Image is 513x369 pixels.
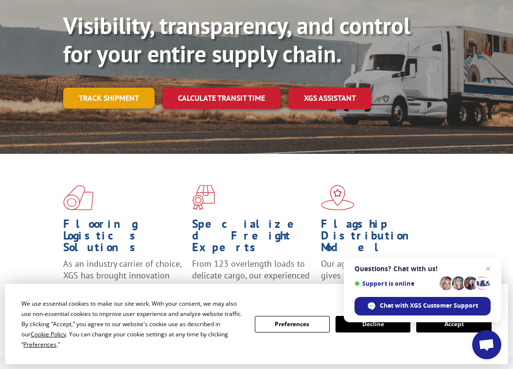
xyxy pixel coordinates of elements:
span: Our agile distribution network gives you nationwide inventory management on demand. [321,258,439,293]
span: Chat with XGS Customer Support [354,297,491,315]
h1: Flooring Logistics Solutions [63,218,185,258]
a: Track shipment [63,88,155,108]
a: XGS ASSISTANT [288,88,371,109]
b: Visibility, transparency, and control for your entire supply chain. [63,10,410,69]
button: Preferences [255,316,330,332]
h1: Specialized Freight Experts [192,218,314,258]
span: Chat with XGS Customer Support [380,301,478,310]
span: Support is online [354,280,436,287]
span: Questions? Chat with us! [354,265,491,273]
span: Preferences [23,340,56,349]
div: Cookie Consent Prompt [5,284,508,364]
a: Calculate transit time [162,88,281,109]
p: From 123 overlength loads to delicate cargo, our experienced staff knows the best way to move you... [192,258,314,313]
a: Open chat [472,330,501,359]
img: xgs-icon-focused-on-flooring-red [192,185,215,210]
img: xgs-icon-total-supply-chain-intelligence-red [63,185,93,210]
img: xgs-icon-flagship-distribution-model-red [321,185,354,210]
span: Cookie Policy [31,330,66,338]
button: Decline [336,316,410,332]
h1: Flagship Distribution Model [321,218,442,258]
span: As an industry carrier of choice, XGS has brought innovation and dedication to flooring logistics... [63,258,181,304]
div: We use essential cookies to make our site work. With your consent, we may also use non-essential ... [21,298,243,350]
button: Accept [416,316,491,332]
